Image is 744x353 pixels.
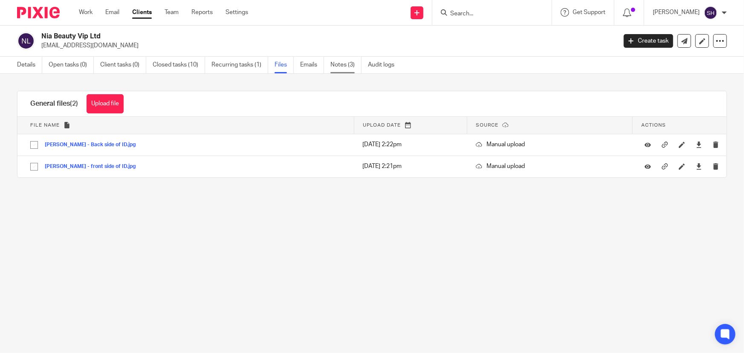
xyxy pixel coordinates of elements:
input: Select [26,137,42,153]
h1: General files [30,99,78,108]
a: Create task [624,34,673,48]
button: Upload file [87,94,124,113]
span: (2) [70,100,78,107]
a: Email [105,8,119,17]
img: svg%3E [704,6,718,20]
a: Settings [226,8,248,17]
a: Files [275,57,294,73]
a: Work [79,8,93,17]
a: Download [696,140,702,149]
span: Actions [641,123,666,127]
a: Emails [300,57,324,73]
a: Reports [191,8,213,17]
a: Recurring tasks (1) [211,57,268,73]
a: Closed tasks (10) [153,57,205,73]
a: Notes (3) [330,57,362,73]
a: Clients [132,8,152,17]
span: Upload date [363,123,401,127]
p: [PERSON_NAME] [653,8,700,17]
p: [EMAIL_ADDRESS][DOMAIN_NAME] [41,41,611,50]
span: Get Support [573,9,605,15]
a: Download [696,162,702,171]
p: Manual upload [476,162,624,171]
a: Audit logs [368,57,401,73]
input: Search [449,10,526,18]
img: svg%3E [17,32,35,50]
input: Select [26,159,42,175]
span: Source [476,123,498,127]
p: Manual upload [476,140,624,149]
button: [PERSON_NAME] - front side of ID.jpg [45,164,142,170]
img: Pixie [17,7,60,18]
a: Open tasks (0) [49,57,94,73]
a: Details [17,57,42,73]
button: [PERSON_NAME] - Back side of ID.jpg [45,142,142,148]
a: Team [165,8,179,17]
span: File name [30,123,60,127]
a: Client tasks (0) [100,57,146,73]
p: [DATE] 2:21pm [363,162,459,171]
p: [DATE] 2:22pm [363,140,459,149]
h2: Nia Beauty Vip Ltd [41,32,497,41]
